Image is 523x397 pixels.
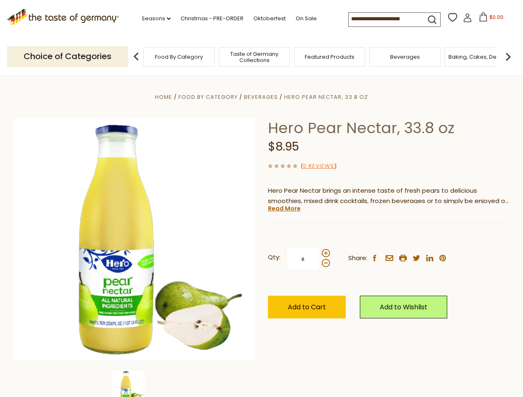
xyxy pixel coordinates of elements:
[268,204,301,213] a: Read More
[301,162,337,170] span: ( )
[253,14,286,23] a: Oktoberfest
[489,14,504,21] span: $0.00
[7,46,128,67] p: Choice of Categories
[348,253,367,263] span: Share:
[155,93,172,101] a: Home
[268,119,510,137] h1: Hero Pear Nectar, 33.8 oz
[178,93,238,101] a: Food By Category
[360,296,447,318] a: Add to Wishlist
[284,93,368,101] a: Hero Pear Nectar, 33.8 oz
[448,54,513,60] a: Baking, Cakes, Desserts
[142,14,171,23] a: Seasons
[155,54,203,60] a: Food By Category
[181,14,243,23] a: Christmas - PRE-ORDER
[474,12,509,25] button: $0.00
[288,302,326,312] span: Add to Cart
[221,51,287,63] a: Taste of Germany Collections
[13,119,255,361] img: Hero Pear Nectar, 33.8 oz
[303,162,334,171] a: 0 Reviews
[305,54,354,60] a: Featured Products
[268,186,510,206] p: Hero Pear Nectar brings an intense taste of fresh pears to delicious smoothies, mixed drink cockt...
[244,93,278,101] a: Beverages
[296,14,317,23] a: On Sale
[128,48,145,65] img: previous arrow
[390,54,420,60] a: Beverages
[500,48,516,65] img: next arrow
[268,139,299,155] span: $8.95
[286,248,320,270] input: Qty:
[268,252,280,263] strong: Qty:
[268,296,346,318] button: Add to Cart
